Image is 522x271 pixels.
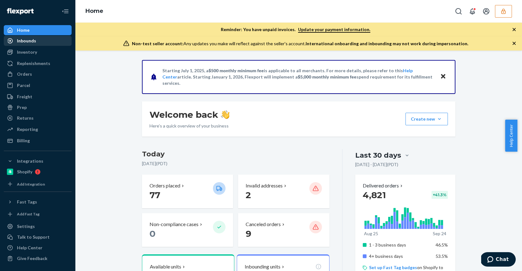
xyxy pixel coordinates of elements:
[246,228,251,239] span: 9
[246,221,281,228] p: Canceled orders
[17,234,50,240] div: Talk to Support
[298,27,370,33] a: Update your payment information.
[405,113,448,125] button: Create new
[17,126,38,133] div: Reporting
[4,156,72,166] button: Integrations
[4,197,72,207] button: Fast Tags
[150,109,230,120] h1: Welcome back
[238,175,329,208] button: Invalid addresses 2
[17,255,47,262] div: Give Feedback
[436,253,448,259] span: 53.5%
[221,110,230,119] img: hand-wave emoji
[17,245,42,251] div: Help Center
[4,221,72,231] a: Settings
[4,69,72,79] a: Orders
[80,2,108,20] ol: breadcrumbs
[17,158,43,164] div: Integrations
[132,41,468,47] div: Any updates you make will reflect against the seller's account.
[17,94,32,100] div: Freight
[4,36,72,46] a: Inbounds
[150,263,181,270] p: Available units
[369,265,417,270] a: Set up Fast Tag badges
[466,5,479,18] button: Open notifications
[355,150,401,160] div: Last 30 days
[481,252,516,268] iframe: Opens a widget where you can chat to one of our agents
[4,102,72,112] a: Prep
[209,68,264,73] span: $500 monthly minimum fee
[7,8,34,14] img: Flexport logo
[17,223,35,230] div: Settings
[246,182,283,189] p: Invalid addresses
[4,136,72,146] a: Billing
[369,253,431,259] p: 4+ business days
[4,47,72,57] a: Inventory
[298,74,356,79] span: $5,000 monthly minimum fee
[245,263,280,270] p: Inbounding units
[142,213,233,247] button: Non-compliance cases 0
[433,230,446,237] p: Sep 24
[85,8,103,14] a: Home
[436,242,448,247] span: 46.5%
[238,213,329,247] button: Canceled orders 9
[17,138,30,144] div: Billing
[17,211,40,217] div: Add Fast Tag
[150,190,160,200] span: 77
[162,68,434,86] p: Starting July 1, 2025, a is applicable to all merchants. For more details, please refer to this a...
[17,60,50,67] div: Replenishments
[17,199,37,205] div: Fast Tags
[17,182,45,187] div: Add Integration
[150,228,155,239] span: 0
[4,209,72,219] a: Add Fast Tag
[17,104,27,111] div: Prep
[17,169,32,175] div: Shopify
[4,113,72,123] a: Returns
[17,82,30,89] div: Parcel
[142,175,233,208] button: Orders placed 77
[4,243,72,253] a: Help Center
[142,149,329,159] h3: Today
[4,124,72,134] a: Reporting
[142,160,329,167] p: [DATE] ( PDT )
[355,161,398,168] p: [DATE] - [DATE] ( PDT )
[432,191,448,199] div: + 41.3 %
[4,92,72,102] a: Freight
[4,232,72,242] button: Talk to Support
[306,41,468,46] span: International onboarding and inbounding may not work during impersonation.
[363,182,404,189] button: Delivered orders
[246,190,251,200] span: 2
[364,230,378,237] p: Aug 25
[4,253,72,263] button: Give Feedback
[150,221,198,228] p: Non-compliance cases
[150,123,230,129] p: Here’s a quick overview of your business
[505,120,517,152] button: Help Center
[4,80,72,90] a: Parcel
[17,71,32,77] div: Orders
[439,72,447,81] button: Close
[17,27,30,33] div: Home
[17,115,34,121] div: Returns
[17,49,37,55] div: Inventory
[4,167,72,177] a: Shopify
[150,182,180,189] p: Orders placed
[369,242,431,248] p: 1 - 3 business days
[59,5,72,18] button: Close Navigation
[17,38,36,44] div: Inbounds
[4,179,72,189] a: Add Integration
[363,190,386,200] span: 4,821
[452,5,465,18] button: Open Search Box
[221,26,370,33] p: Reminder: You have unpaid invoices.
[4,58,72,68] a: Replenishments
[132,41,183,46] span: Non-test seller account:
[480,5,492,18] button: Open account menu
[4,25,72,35] a: Home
